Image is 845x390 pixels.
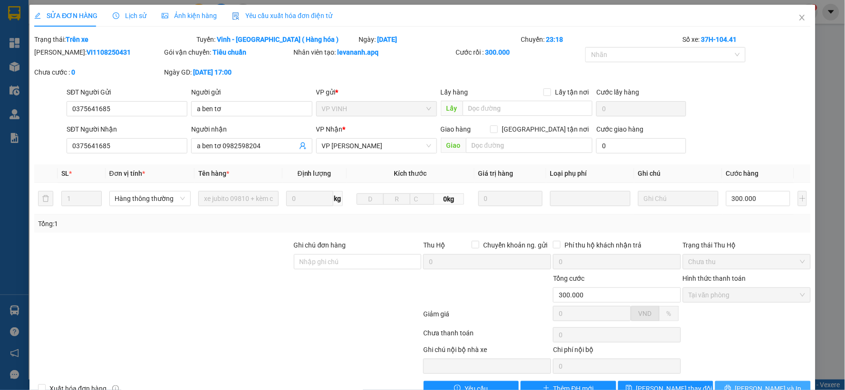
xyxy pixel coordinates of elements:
b: 37H-104.41 [701,36,737,43]
span: Ảnh kiện hàng [162,12,217,19]
div: Ngày GD: [164,67,292,77]
div: VP gửi [316,87,437,97]
div: Ngày: [358,34,520,45]
span: SL [61,170,69,177]
b: 300.000 [486,48,510,56]
b: 0 [71,68,75,76]
span: Tại văn phòng [689,288,805,302]
input: Dọc đường [463,101,593,116]
span: kg [333,191,343,206]
span: user-add [299,142,307,150]
input: Cước giao hàng [596,138,686,153]
span: % [667,310,671,317]
div: SĐT Người Nhận [67,124,187,134]
th: Loại phụ phí [546,164,634,183]
span: Lấy tận nơi [551,87,592,97]
div: Nhân viên tạo: [294,47,454,57]
span: Cước hàng [726,170,759,177]
input: Ghi Chú [638,191,719,206]
input: Cước lấy hàng [596,101,686,116]
span: SỬA ĐƠN HÀNG [34,12,97,19]
input: C [410,193,434,205]
div: Ghi chú nội bộ nhà xe [423,344,551,359]
div: Người gửi [191,87,312,97]
b: [DATE] [377,36,397,43]
span: Giao [441,138,466,153]
span: Định lượng [298,170,331,177]
div: [PERSON_NAME]: [34,47,162,57]
span: edit [34,12,41,19]
b: Tiêu chuẩn [213,48,246,56]
b: Vinh - [GEOGRAPHIC_DATA] ( Hàng hóa ) [217,36,339,43]
b: VI1108250431 [87,48,131,56]
span: VP NGỌC HỒI [322,139,431,153]
div: Chuyến: [520,34,682,45]
input: VD: Bàn, Ghế [198,191,279,206]
span: Lịch sử [113,12,146,19]
button: delete [38,191,53,206]
span: Chưa thu [689,255,805,269]
span: Đơn vị tính [109,170,145,177]
div: Trạng thái Thu Hộ [683,240,811,250]
b: levananh.apq [338,48,379,56]
img: icon [232,12,240,20]
span: 0kg [434,193,464,205]
label: Ghi chú đơn hàng [294,241,346,249]
span: VP Nhận [316,125,343,133]
div: Gói vận chuyển: [164,47,292,57]
button: Close [789,5,816,31]
input: 0 [478,191,543,206]
input: R [383,193,410,205]
div: Trạng thái: [33,34,195,45]
div: Số xe: [682,34,812,45]
span: clock-circle [113,12,119,19]
span: Thu Hộ [423,241,445,249]
label: Hình thức thanh toán [683,275,746,282]
div: SĐT Người Gửi [67,87,187,97]
b: Trên xe [66,36,88,43]
b: [DATE] 17:00 [193,68,232,76]
span: Yêu cầu xuất hóa đơn điện tử [232,12,332,19]
input: Dọc đường [466,138,593,153]
div: Chưa thanh toán [422,328,552,344]
div: Chưa cước : [34,67,162,77]
label: Cước lấy hàng [596,88,639,96]
div: Giảm giá [422,309,552,325]
span: Giá trị hàng [478,170,514,177]
span: Lấy [441,101,463,116]
div: Chi phí nội bộ [553,344,681,359]
span: Hàng thông thường [115,191,185,206]
span: Phí thu hộ khách nhận trả [561,240,645,250]
b: 23:18 [546,36,563,43]
div: Tổng: 1 [38,219,326,229]
span: Tổng cước [553,275,584,282]
div: Cước rồi : [456,47,584,57]
input: Ghi chú đơn hàng [294,254,422,269]
span: Chuyển khoản ng. gửi [479,240,551,250]
span: Giao hàng [441,125,471,133]
span: [GEOGRAPHIC_DATA] tận nơi [498,124,592,134]
div: Tuyến: [195,34,358,45]
span: VND [639,310,652,317]
div: Người nhận [191,124,312,134]
span: close [798,14,806,21]
span: Tên hàng [198,170,229,177]
span: VP VINH [322,102,431,116]
span: picture [162,12,168,19]
span: Lấy hàng [441,88,468,96]
span: Kích thước [394,170,427,177]
input: D [357,193,384,205]
th: Ghi chú [634,164,722,183]
label: Cước giao hàng [596,125,643,133]
button: plus [798,191,807,206]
